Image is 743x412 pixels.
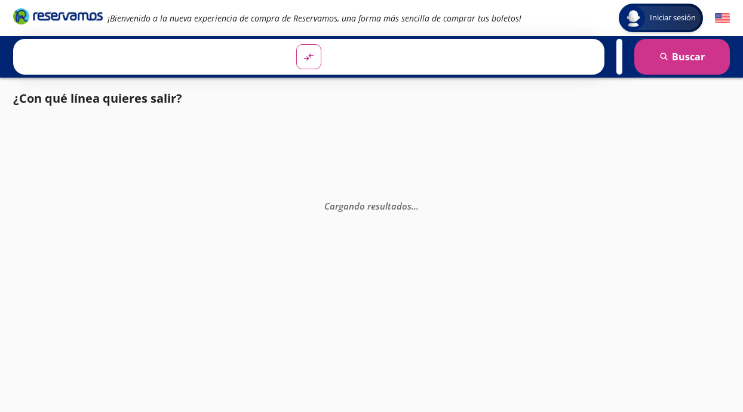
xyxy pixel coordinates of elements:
button: Buscar [634,39,730,75]
p: ¿Con qué línea quieres salir? [13,90,182,107]
a: Brand Logo [13,7,103,29]
button: English [715,11,730,26]
em: ¡Bienvenido a la nueva experiencia de compra de Reservamos, una forma más sencilla de comprar tus... [108,13,521,24]
span: . [412,200,414,212]
span: Iniciar sesión [645,12,701,24]
i: Brand Logo [13,7,103,25]
span: . [414,200,416,212]
span: . [416,200,419,212]
em: Cargando resultados [324,200,419,212]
